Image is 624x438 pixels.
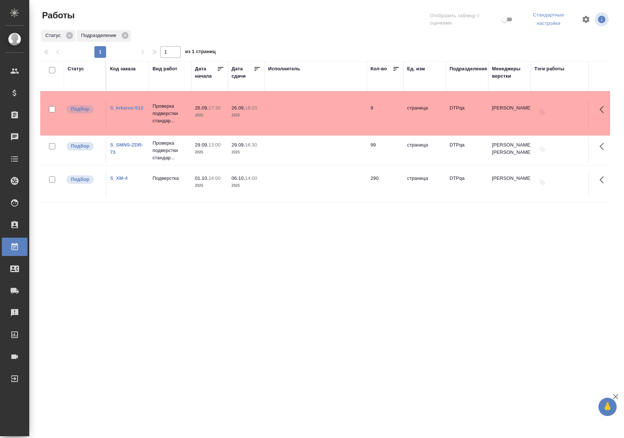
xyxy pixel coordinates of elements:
p: Проверка подверстки стандар... [153,103,188,125]
div: Код заказа [110,65,136,73]
p: 29.09, [195,142,208,148]
p: 2025 [195,149,224,156]
p: 14:00 [208,175,221,181]
td: страница [403,138,446,163]
div: Можно подбирать исполнителей [66,104,102,114]
p: 29.09, [232,142,245,148]
p: 16:30 [245,142,257,148]
div: Статус [68,65,84,73]
span: Работы [40,10,75,21]
p: Проверка подверстки стандар... [153,140,188,162]
p: 06.10, [232,175,245,181]
button: Добавить тэги [534,141,550,157]
p: 17:30 [208,105,221,111]
p: Подбор [71,105,89,113]
span: 🙏 [601,399,614,415]
a: S_XM-4 [110,175,128,181]
div: Подразделение [77,30,131,42]
p: 2025 [195,112,224,119]
div: Тэги работы [534,65,564,73]
p: 01.10, [195,175,208,181]
div: Статус [41,30,75,42]
div: Дата сдачи [232,65,253,80]
p: 13:00 [208,142,221,148]
p: Подбор [71,176,89,183]
p: 2025 [232,182,261,189]
span: Отобразить таблицу с оценками [430,12,500,27]
td: DTPqa [446,138,488,163]
p: [PERSON_NAME], [PERSON_NAME] [492,141,527,156]
p: 2025 [195,182,224,189]
div: Можно подбирать исполнителей [66,141,102,151]
button: Добавить тэги [534,175,550,191]
div: Ед. изм [407,65,425,73]
p: Подбор [71,142,89,150]
a: S_krkarus-513 [110,105,143,111]
p: Подразделение [81,32,119,39]
p: 2025 [232,149,261,156]
p: [PERSON_NAME] [492,175,527,182]
div: split button [520,10,577,29]
button: 🙏 [598,398,617,416]
p: [PERSON_NAME] [492,104,527,112]
p: 14:00 [245,175,257,181]
div: Вид работ [153,65,177,73]
td: DTPqa [446,171,488,197]
button: Здесь прячутся важные кнопки [595,138,613,155]
p: Подверстка [153,175,188,182]
div: Исполнитель [268,65,300,73]
div: Можно подбирать исполнителей [66,175,102,185]
td: 99 [367,138,403,163]
td: DTPqa [446,101,488,126]
button: Здесь прячутся важные кнопки [595,101,613,118]
td: 9 [367,101,403,126]
span: Настроить таблицу [577,11,595,28]
td: 290 [367,171,403,197]
div: Менеджеры верстки [492,65,527,80]
a: S_SMNS-ZDR-73 [110,142,143,155]
button: Здесь прячутся важные кнопки [595,171,613,189]
span: Посмотреть информацию [595,12,610,26]
td: страница [403,101,446,126]
div: Подразделение [450,65,487,73]
p: 18:20 [245,105,257,111]
button: Добавить тэги [534,104,550,120]
div: Дата начала [195,65,217,80]
span: из 1 страниц [185,47,216,58]
p: 2025 [232,112,261,119]
td: страница [403,171,446,197]
p: Статус [45,32,63,39]
div: Кол-во [371,65,387,73]
p: 26.09, [232,105,245,111]
p: 26.09, [195,105,208,111]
